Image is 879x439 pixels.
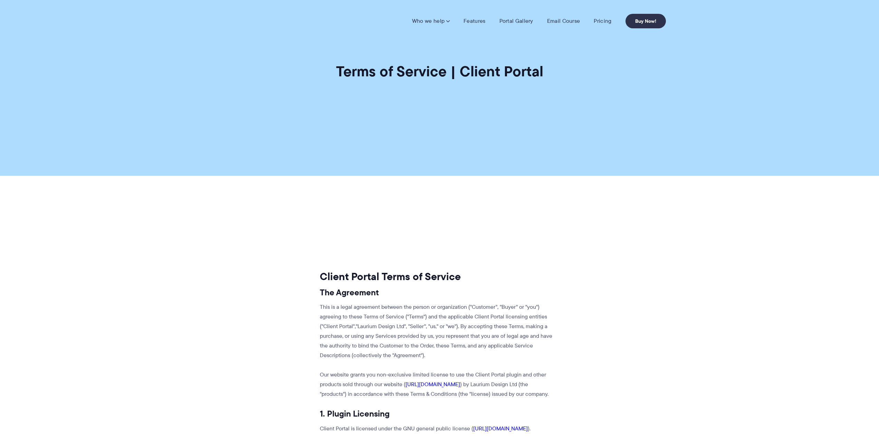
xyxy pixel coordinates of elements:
[320,370,555,399] p: Our website grants you non-exclusive limited license to use the Client Portal plugin and other pr...
[547,18,580,25] a: Email Course
[320,409,555,419] h3: 1. Plugin Licensing
[320,270,555,283] h2: Client Portal Terms of Service
[625,14,666,28] a: Buy Now!
[464,18,485,25] a: Features
[320,424,555,433] p: Client Portal is licensed under the GNU general public license ( ).
[594,18,611,25] a: Pricing
[405,380,460,388] a: [URL][DOMAIN_NAME]
[499,18,533,25] a: Portal Gallery
[473,424,528,432] a: [URL][DOMAIN_NAME]
[320,302,555,360] p: This is a legal agreement between the person or organization ("Customer", "Buyer" or "you") agree...
[412,18,450,25] a: Who we help
[320,287,555,298] h3: The Agreement
[336,62,543,80] h1: Terms of Service | Client Portal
